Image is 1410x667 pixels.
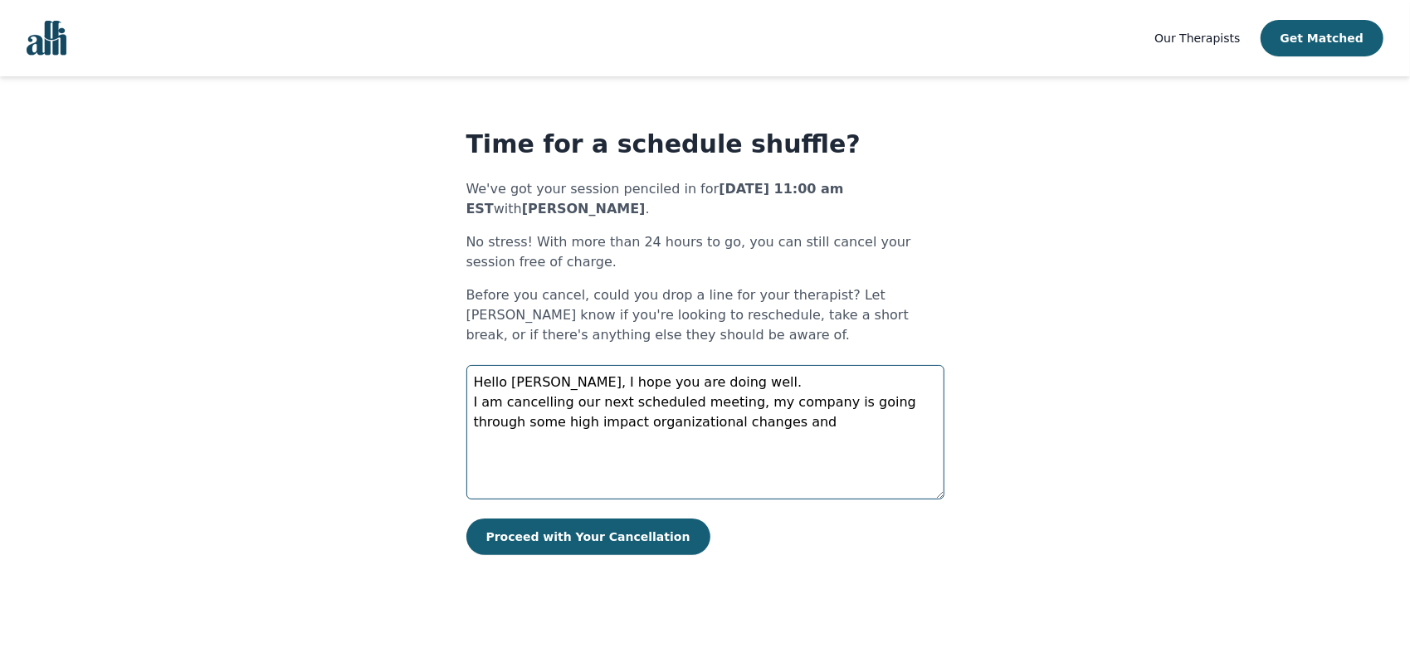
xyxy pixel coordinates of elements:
[466,232,944,272] p: No stress! With more than 24 hours to go, you can still cancel your session free of charge.
[1154,32,1240,45] span: Our Therapists
[1261,20,1383,56] button: Get Matched
[466,129,944,159] h1: Time for a schedule shuffle?
[27,21,66,56] img: alli logo
[466,365,944,499] textarea: Hello [PERSON_NAME], I hope you are doing well. I am cancelling our next scheduled meeting, my co...
[466,179,944,219] p: We've got your session penciled in for with .
[1154,28,1240,48] a: Our Therapists
[466,519,710,555] button: Proceed with Your Cancellation
[522,201,646,217] b: [PERSON_NAME]
[466,285,944,345] p: Before you cancel, could you drop a line for your therapist? Let [PERSON_NAME] know if you're loo...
